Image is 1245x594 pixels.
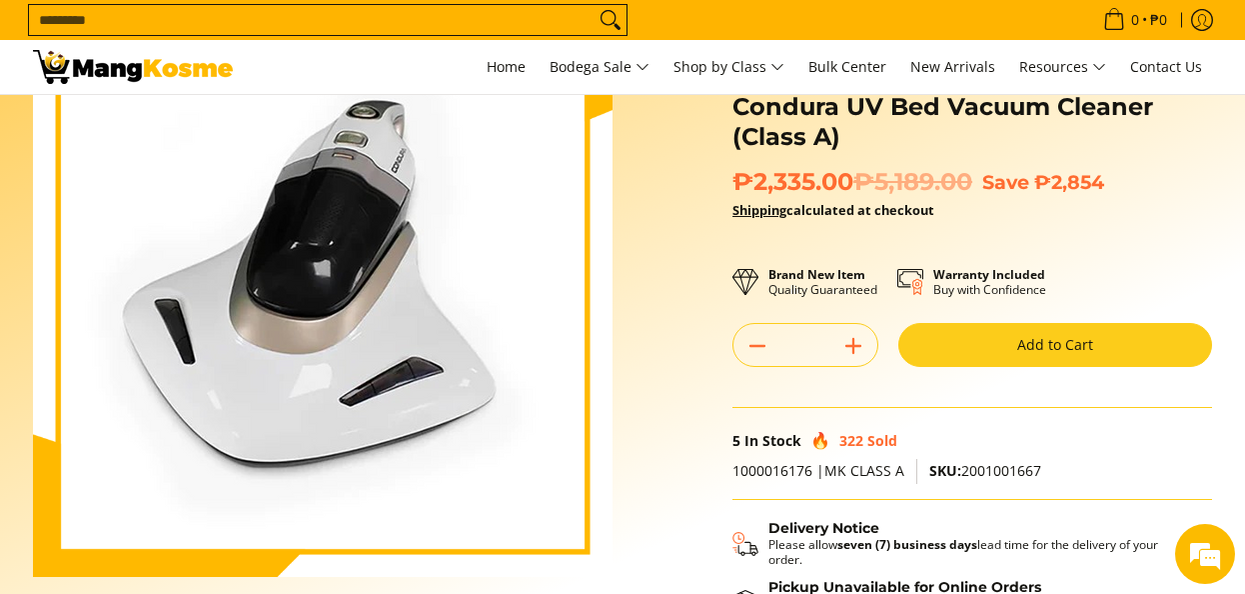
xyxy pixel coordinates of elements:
strong: Warranty Included [933,266,1045,283]
span: • [1097,9,1173,31]
button: Shipping & Delivery [732,520,1192,568]
textarea: Type your message and hit 'Enter' [10,388,381,458]
span: ₱2,854 [1034,170,1104,194]
strong: calculated at checkout [732,201,934,219]
span: Shop by Class [673,55,784,80]
div: Minimize live chat window [328,10,376,58]
p: Please allow lead time for the delivery of your order. [768,537,1192,567]
a: Shipping [732,201,786,219]
span: 0 [1128,13,1142,27]
strong: Brand New Item [768,266,865,283]
span: ₱0 [1147,13,1170,27]
span: Resources [1019,55,1106,80]
div: Chat with us now [104,112,336,138]
a: Shop by Class [663,40,794,94]
del: ₱5,189.00 [853,167,972,197]
p: Quality Guaranteed [768,267,877,297]
span: Sold [867,431,897,450]
p: Buy with Confidence [933,267,1046,297]
span: We're online! [116,173,276,375]
span: Bodega Sale [550,55,649,80]
a: New Arrivals [900,40,1005,94]
span: New Arrivals [910,57,995,76]
img: Condura UV Bed Vacuum Cleaner - Pamasko Sale l Mang Kosme [33,50,233,84]
button: Subtract [733,330,781,362]
h1: Condura UV Bed Vacuum Cleaner (Class A) [732,92,1212,152]
span: 2001001667 [929,461,1041,480]
span: Home [487,57,526,76]
span: 322 [839,431,863,450]
a: Resources [1009,40,1116,94]
span: Save [982,170,1029,194]
button: Search [595,5,626,35]
a: Contact Us [1120,40,1212,94]
span: Contact Us [1130,57,1202,76]
a: Bulk Center [798,40,896,94]
span: Bulk Center [808,57,886,76]
span: In Stock [744,431,801,450]
span: 5 [732,431,740,450]
span: SKU: [929,461,961,480]
a: Home [477,40,536,94]
nav: Main Menu [253,40,1212,94]
strong: Delivery Notice [768,519,879,537]
span: 1000016176 |MK CLASS A [732,461,904,480]
button: Add to Cart [898,323,1212,367]
strong: seven (7) business days [837,536,977,553]
span: ₱2,335.00 [732,167,972,197]
a: Bodega Sale [540,40,659,94]
button: Add [829,330,877,362]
